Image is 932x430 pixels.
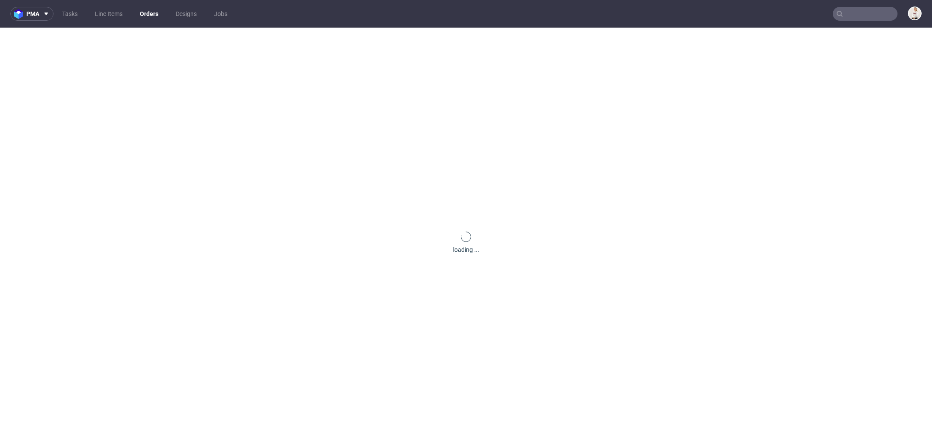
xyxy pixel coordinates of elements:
a: Designs [170,7,202,21]
a: Orders [135,7,164,21]
img: logo [14,9,26,19]
a: Line Items [90,7,128,21]
img: Mari Fok [909,7,921,19]
button: pma [10,7,54,21]
span: pma [26,11,39,17]
div: loading ... [453,245,479,254]
a: Jobs [209,7,233,21]
a: Tasks [57,7,83,21]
